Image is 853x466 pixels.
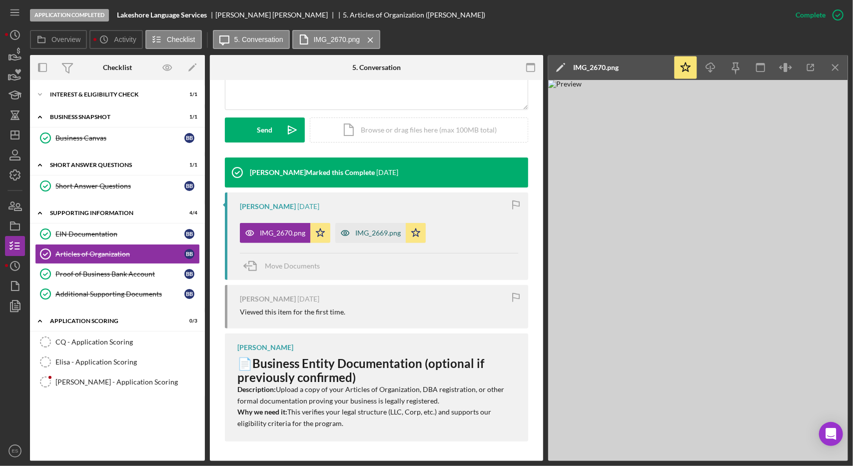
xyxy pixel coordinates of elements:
[335,223,426,243] button: IMG_2669.png
[35,352,200,372] a: Elisa - Application Scoring
[55,358,199,366] div: Elisa - Application Scoring
[51,35,80,43] label: Overview
[819,422,843,446] div: Open Intercom Messenger
[548,80,848,461] img: Preview
[117,11,207,19] b: Lakeshore Language Services
[184,289,194,299] div: B B
[213,30,290,49] button: 5. Conversation
[573,63,619,71] div: IMG_2670.png
[355,229,401,237] div: IMG_2669.png
[50,91,172,97] div: Interest & Eligibility Check
[5,441,25,461] button: ES
[240,253,330,278] button: Move Documents
[114,35,136,43] label: Activity
[179,210,197,216] div: 4 / 4
[225,117,305,142] button: Send
[796,5,826,25] div: Complete
[240,308,345,316] div: Viewed this item for the first time.
[35,244,200,264] a: Articles of OrganizationBB
[237,356,484,384] strong: Business Entity Documentation (optional if previously confirmed)
[30,9,109,21] div: Application Completed
[35,284,200,304] a: Additional Supporting DocumentsBB
[237,343,293,351] div: [PERSON_NAME]
[376,168,398,176] time: 2025-09-23 16:09
[257,117,273,142] div: Send
[237,407,287,416] strong: Why we need it:
[55,250,184,258] div: Articles of Organization
[237,356,518,384] h3: 📄
[184,181,194,191] div: B B
[35,224,200,244] a: EIN DocumentationBB
[55,134,184,142] div: Business Canvas
[297,295,319,303] time: 2025-08-16 03:50
[215,11,336,19] div: [PERSON_NAME] [PERSON_NAME]
[145,30,202,49] button: Checklist
[55,378,199,386] div: [PERSON_NAME] - Application Scoring
[103,63,132,71] div: Checklist
[55,182,184,190] div: Short Answer Questions
[89,30,142,49] button: Activity
[260,229,305,237] div: IMG_2670.png
[184,249,194,259] div: B B
[250,168,375,176] div: [PERSON_NAME] Marked this Complete
[50,318,172,324] div: Application Scoring
[55,290,184,298] div: Additional Supporting Documents
[265,261,320,270] span: Move Documents
[237,385,276,393] strong: Description:
[50,114,172,120] div: Business Snapshot
[184,133,194,143] div: B B
[35,128,200,148] a: Business CanvasBB
[179,91,197,97] div: 1 / 1
[50,210,172,216] div: Supporting Information
[184,229,194,239] div: B B
[352,63,401,71] div: 5. Conversation
[179,114,197,120] div: 1 / 1
[343,11,485,19] div: 5. Articles of Organization ([PERSON_NAME])
[55,338,199,346] div: CQ - Application Scoring
[237,384,518,429] p: Upload a copy of your Articles of Organization, DBA registration, or other formal documentation p...
[167,35,195,43] label: Checklist
[179,318,197,324] div: 0 / 3
[35,264,200,284] a: Proof of Business Bank AccountBB
[55,230,184,238] div: EIN Documentation
[50,162,172,168] div: Short Answer Questions
[12,448,18,454] text: ES
[786,5,848,25] button: Complete
[240,223,330,243] button: IMG_2670.png
[179,162,197,168] div: 1 / 1
[292,30,381,49] button: IMG_2670.png
[35,372,200,392] a: [PERSON_NAME] - Application Scoring
[55,270,184,278] div: Proof of Business Bank Account
[240,202,296,210] div: [PERSON_NAME]
[30,30,87,49] button: Overview
[184,269,194,279] div: B B
[234,35,283,43] label: 5. Conversation
[240,295,296,303] div: [PERSON_NAME]
[35,176,200,196] a: Short Answer QuestionsBB
[35,332,200,352] a: CQ - Application Scoring
[314,35,360,43] label: IMG_2670.png
[297,202,319,210] time: 2025-08-16 03:51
